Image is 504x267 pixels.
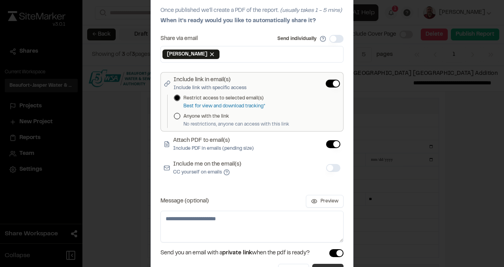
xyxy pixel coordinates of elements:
[160,6,344,15] p: Once published we'll create a PDF of the report.
[160,198,209,204] label: Message (optional)
[160,36,198,42] label: Share via email
[160,19,316,23] span: When it's ready would you like to automatically share it?
[173,169,241,176] p: CC yourself on emails
[223,169,230,175] button: Include me on the email(s)CC yourself on emails
[174,84,246,92] p: Include link with specific access
[173,136,254,152] label: Attach PDF to email(s)
[174,76,246,92] label: Include link in email(s)
[222,251,252,256] span: private link
[277,35,317,42] label: Send individually
[183,121,289,128] p: No restrictions, anyone can access with this link
[280,8,342,13] span: (usually takes 1 - 5 mins)
[306,195,344,208] button: Preview
[183,113,289,120] label: Anyone with the link
[160,249,310,257] span: Send you an email with a when the pdf is ready?
[183,103,265,110] p: Best for view and download tracking*
[183,95,265,102] label: Restrict access to selected email(s)
[173,145,254,152] p: Include PDF in emails (pending size)
[167,51,207,58] span: [PERSON_NAME]
[173,160,241,176] label: Include me on the email(s)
